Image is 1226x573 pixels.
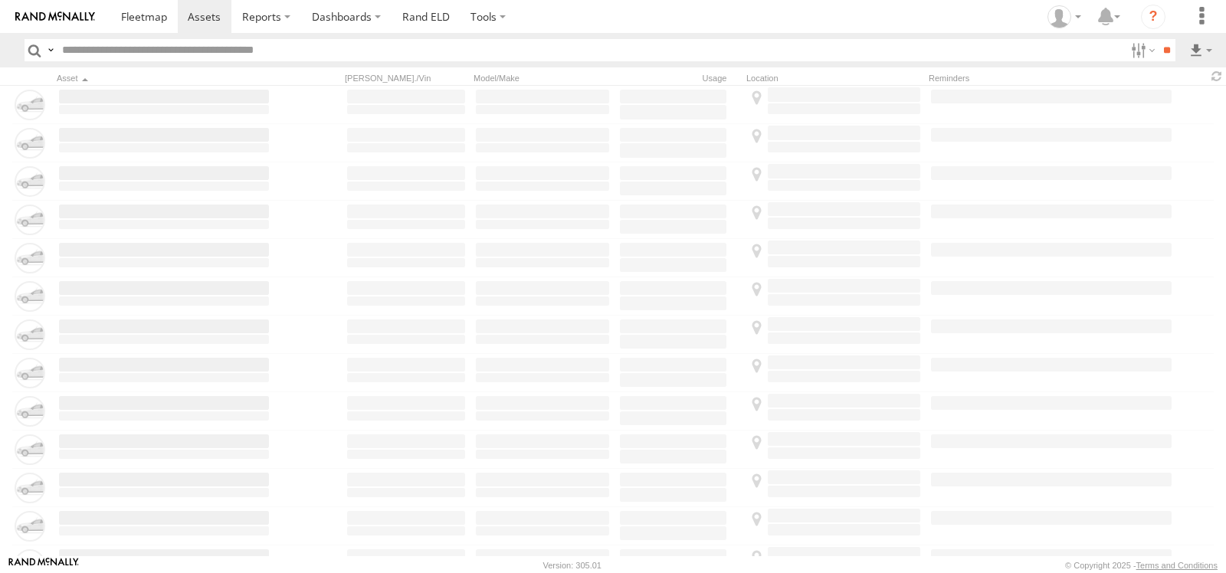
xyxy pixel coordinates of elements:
div: Model/Make [474,73,611,83]
label: Search Query [44,39,57,61]
div: Version: 305.01 [543,561,602,570]
div: Victor Calcano Jr [1042,5,1087,28]
label: Search Filter Options [1125,39,1158,61]
div: Click to Sort [57,73,271,83]
div: Reminders [929,73,1074,83]
i: ? [1141,5,1165,29]
div: Location [746,73,923,83]
img: rand-logo.svg [15,11,95,22]
a: Terms and Conditions [1136,561,1218,570]
div: © Copyright 2025 - [1065,561,1218,570]
span: Refresh [1208,69,1226,83]
label: Export results as... [1188,39,1214,61]
div: [PERSON_NAME]./Vin [345,73,467,83]
div: Usage [618,73,740,83]
a: Visit our Website [8,558,79,573]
